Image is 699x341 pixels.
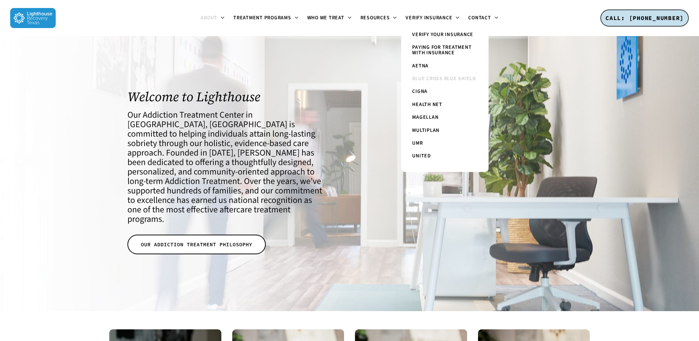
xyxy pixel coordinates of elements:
a: Cigna [408,85,481,98]
span: Magellan [412,114,438,121]
a: Treatment Programs [229,15,303,21]
h1: Welcome to Lighthouse [127,89,327,104]
a: Paying for Treatment with Insurance [408,41,481,60]
span: UMR [412,140,423,147]
span: Health Net [412,101,442,108]
a: Magellan [408,111,481,124]
a: Aetna [408,60,481,72]
img: Lighthouse Recovery Texas [10,8,56,28]
span: Aetna [412,62,429,70]
span: Cigna [412,88,427,95]
a: Who We Treat [303,15,356,21]
span: Treatment Programs [233,14,291,21]
span: Blue Cross Blue Shield [412,75,476,82]
span: Paying for Treatment with Insurance [412,44,471,56]
span: OUR ADDICTION TREATMENT PHILOSOPHY [141,241,252,248]
span: Resources [360,14,390,21]
h4: Our Addiction Treatment Center in [GEOGRAPHIC_DATA], [GEOGRAPHIC_DATA] is committed to helping in... [127,110,327,224]
a: Health Net [408,98,481,111]
a: UMR [408,137,481,150]
span: Who We Treat [307,14,344,21]
a: United [408,150,481,162]
a: Verify Insurance [401,15,464,21]
span: United [412,152,431,160]
a: About [196,15,229,21]
a: Multiplan [408,124,481,137]
a: Blue Cross Blue Shield [408,72,481,85]
a: OUR ADDICTION TREATMENT PHILOSOPHY [127,235,266,254]
span: Verify Your Insurance [412,31,473,38]
span: About [201,14,217,21]
a: Verify Your Insurance [408,28,481,41]
a: Resources [356,15,402,21]
span: Verify Insurance [406,14,452,21]
span: Multiplan [412,127,439,134]
span: Contact [468,14,491,21]
a: Contact [464,15,502,21]
span: CALL: [PHONE_NUMBER] [605,14,684,21]
a: CALL: [PHONE_NUMBER] [600,9,689,27]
